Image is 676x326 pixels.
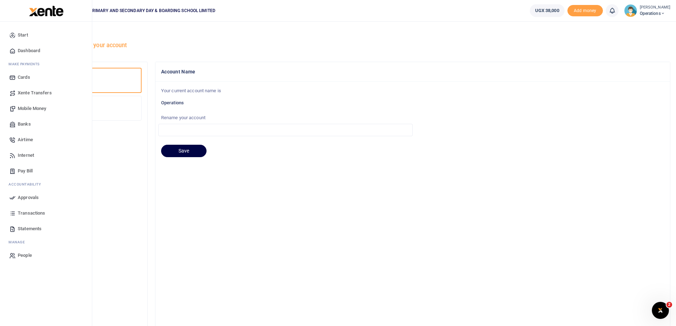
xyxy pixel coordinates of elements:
[18,74,30,81] span: Cards
[18,252,32,259] span: People
[527,4,567,17] li: Wallet ballance
[29,6,64,16] img: logo-large
[43,7,218,14] span: EBENEZER NURSERY, PRIMARY AND SECONDARY DAY & BOARDING SCHOOL LIMITED
[18,105,46,112] span: Mobile Money
[6,132,86,148] a: Airtime
[6,237,86,248] li: M
[18,47,40,54] span: Dashboard
[6,248,86,263] a: People
[6,190,86,205] a: Approvals
[624,4,637,17] img: profile-user
[18,194,39,201] span: Approvals
[652,302,669,319] iframe: Intercom live chat
[640,5,670,11] small: [PERSON_NAME]
[567,5,603,17] span: Add money
[6,101,86,116] a: Mobile Money
[18,121,31,128] span: Banks
[6,205,86,221] a: Transactions
[161,100,664,106] h6: Operations
[6,116,86,132] a: Banks
[27,31,670,38] h4: Account Settings
[6,179,86,190] li: Ac
[12,239,25,245] span: anage
[624,4,670,17] a: profile-user [PERSON_NAME] Operations
[18,225,42,232] span: Statements
[158,114,413,121] label: Rename your account
[6,163,86,179] a: Pay Bill
[12,61,40,67] span: ake Payments
[161,87,664,95] p: Your current account name is
[567,5,603,17] li: Toup your wallet
[27,42,670,49] h5: Configure and customize your account
[18,152,34,159] span: Internet
[530,4,565,17] a: UGX 38,000
[6,43,86,59] a: Dashboard
[535,7,559,14] span: UGX 38,000
[161,145,207,158] button: Save
[640,10,670,17] span: Operations
[6,148,86,163] a: Internet
[6,221,86,237] a: Statements
[666,302,672,308] span: 2
[14,182,41,187] span: countability
[18,210,45,217] span: Transactions
[6,27,86,43] a: Start
[18,32,28,39] span: Start
[567,7,603,13] a: Add money
[18,136,33,143] span: Airtime
[28,8,64,13] a: logo-small logo-large logo-large
[18,167,33,175] span: Pay Bill
[18,89,52,96] span: Xente Transfers
[161,68,664,76] h4: Account Name
[6,70,86,85] a: Cards
[6,85,86,101] a: Xente Transfers
[6,59,86,70] li: M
